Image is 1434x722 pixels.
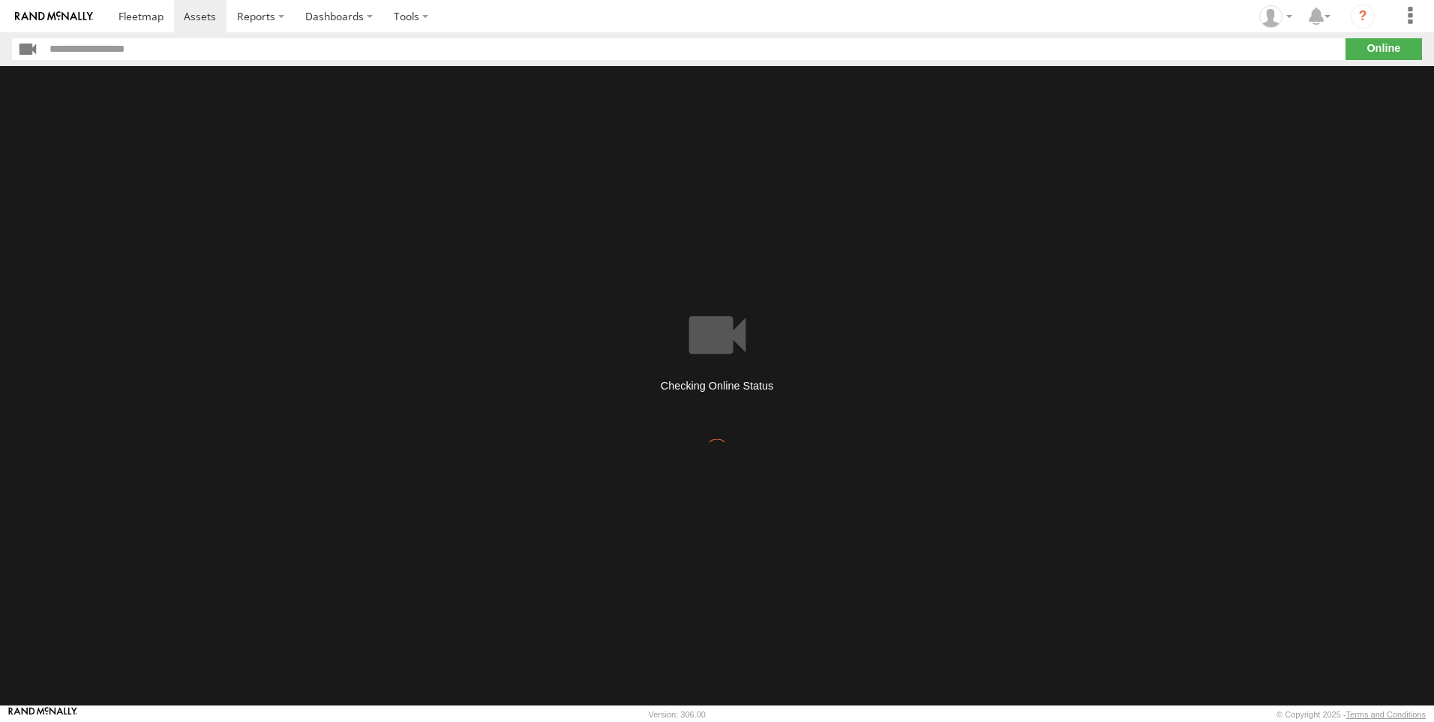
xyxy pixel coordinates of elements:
i: ? [1351,5,1375,29]
div: Relu Georgescu [1254,5,1297,28]
img: rand-logo.svg [15,11,93,22]
div: Version: 306.00 [649,710,706,719]
a: Visit our Website [8,707,77,722]
a: Terms and Conditions [1346,710,1426,719]
div: © Copyright 2025 - [1276,710,1426,719]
